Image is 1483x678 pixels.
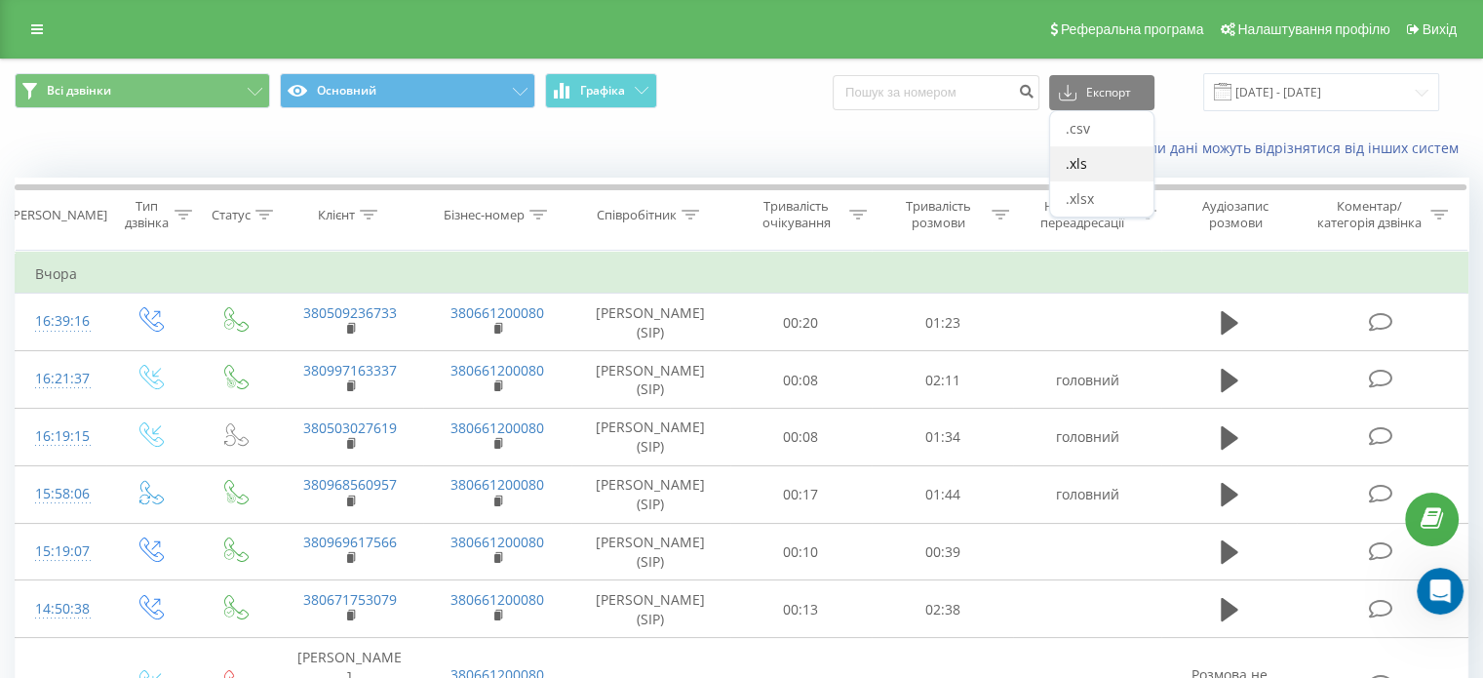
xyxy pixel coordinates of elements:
[31,58,192,73] font: ​Чим можу допомогти?
[783,371,818,389] font: 00:08
[35,311,90,330] font: 16:39:16
[70,123,374,280] div: Добрий день.є питання, у нас є проект на один номер телефону (сайту) надходять дзвінки на операто...
[596,590,705,628] font: [PERSON_NAME] (SIP)
[212,206,251,223] font: Статус
[596,303,705,341] font: [PERSON_NAME] (SIP)
[15,73,270,108] button: Всі дзвінки
[35,484,90,502] font: 15:58:06
[35,599,90,618] font: 14:50:38
[303,590,397,609] font: 380671753079
[31,91,130,104] font: [PERSON_NAME]
[1237,21,1389,37] font: Налаштування профілю
[783,428,818,447] font: 00:08
[1066,189,1094,208] font: .xlsx
[596,419,705,457] font: [PERSON_NAME] (SIP)
[1049,75,1154,110] button: Експорт
[317,82,376,99] font: Основний
[761,197,830,231] font: Тривалість очікування
[56,11,87,42] img: Зображення профілю для Владислава
[580,82,625,99] font: Графіка
[444,206,525,223] font: Бізнес-номер
[303,303,397,322] a: 380509236733
[450,361,544,379] a: 380661200080
[1056,428,1119,447] font: головний
[925,600,960,618] font: 02:38
[783,485,818,503] font: 00:17
[303,419,397,437] a: 380503027619
[93,485,108,500] button: Завантажити вкладений файл
[925,485,960,503] font: 01:44
[783,600,818,618] font: 00:13
[596,361,705,399] font: [PERSON_NAME] (SIP)
[47,82,111,99] font: Всі дзвінки
[35,264,77,283] font: Вчора
[303,361,397,379] a: 380997163337
[303,533,397,551] a: 380969617566
[70,282,374,363] div: питання, чи кожен оператор чи менеджер, буде бачити дзвінки всіх у проекті [PERSON_NAME]?
[16,282,374,365] div: Чепурко каже…
[318,206,355,223] font: Клієнт
[1056,485,1119,503] font: головний
[925,542,960,561] font: 00:39
[342,8,377,43] div: Закрити
[137,378,359,393] font: мене бачити на увазі і слухати
[16,365,374,431] div: Чепурко каже…
[35,426,90,445] font: 16:19:15
[16,439,70,473] img: Ввести текст…
[16,26,374,123] div: Владислав каже…
[35,541,90,560] font: 15:19:07
[450,533,544,551] a: 380661200080
[545,73,657,108] button: Графіка
[144,91,207,104] font: 3 хв. тому
[16,123,374,282] div: Чепурко каже…
[450,590,544,609] a: 380661200080
[1133,139,1468,157] a: Коли дані можуть відрізнятися від інших систем
[35,369,90,387] font: 16:21:37
[1316,197,1421,231] font: Коментар/категорія дзвінка
[334,477,366,508] button: Надіслати повідомлення…
[833,75,1039,110] input: Пошук за номером
[1423,21,1457,37] font: Вихід
[17,444,373,477] textarea: Повідомлення...
[1061,21,1204,37] font: Реферальна програма
[61,485,77,500] button: вибір GIF-файлів
[305,8,342,45] button: Головна
[1056,371,1119,389] font: головний
[30,485,46,500] button: Вибір емодзі
[1202,197,1268,231] font: Аудіозапис розмови
[905,197,970,231] font: Тривалість розмови
[124,197,168,231] font: Тип дзвінка
[303,475,397,494] a: 380968560957
[1417,568,1463,615] iframe: Живий чат у інтеркомі
[86,155,358,266] font: є питання, у нас є проект на один номер телефону (сайту) надходять дзвінки на операторів і в цьом...
[783,542,818,561] font: 00:10
[95,9,221,24] font: [PERSON_NAME]
[1086,84,1131,100] font: Експорт
[9,206,107,223] font: [PERSON_NAME]
[95,26,154,41] font: У мережі
[13,8,50,45] button: повернутися
[450,475,544,494] a: 380661200080
[596,533,705,571] font: [PERSON_NAME] (SIP)
[1133,139,1459,157] font: Коли дані можуть відрізнятися від інших систем
[596,475,705,513] font: [PERSON_NAME] (SIP)
[1040,197,1124,231] font: Назва схеми переадресації
[86,295,349,348] font: питання, чи кожен оператор чи менеджер, буде бачити дзвінки всіх у проекті [PERSON_NAME]?
[450,303,544,322] a: 380661200080
[450,419,544,437] a: 380661200080
[86,136,183,151] font: Добрий день.
[134,91,140,104] font: •
[597,206,677,223] font: Співробітник
[121,365,374,408] div: мене бачити на увазі і слухати
[16,26,315,88] div: Добрий день! Дякую за звернення 😊​Чим можу допомогти?[PERSON_NAME] • 3 хв. тому
[280,73,535,108] button: Основний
